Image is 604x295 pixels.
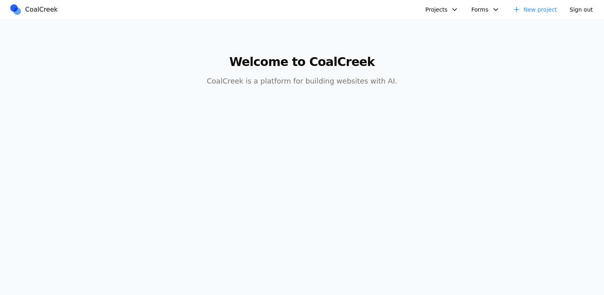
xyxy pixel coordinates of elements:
[149,76,455,87] p: CoalCreek is a platform for building websites with AI.
[25,5,58,14] span: CoalCreek
[565,3,598,16] button: Sign out
[9,4,61,16] a: CoalCreek
[508,3,562,16] a: New project
[421,3,463,16] button: Projects
[149,55,455,69] h1: Welcome to CoalCreek
[467,3,505,16] button: Forms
